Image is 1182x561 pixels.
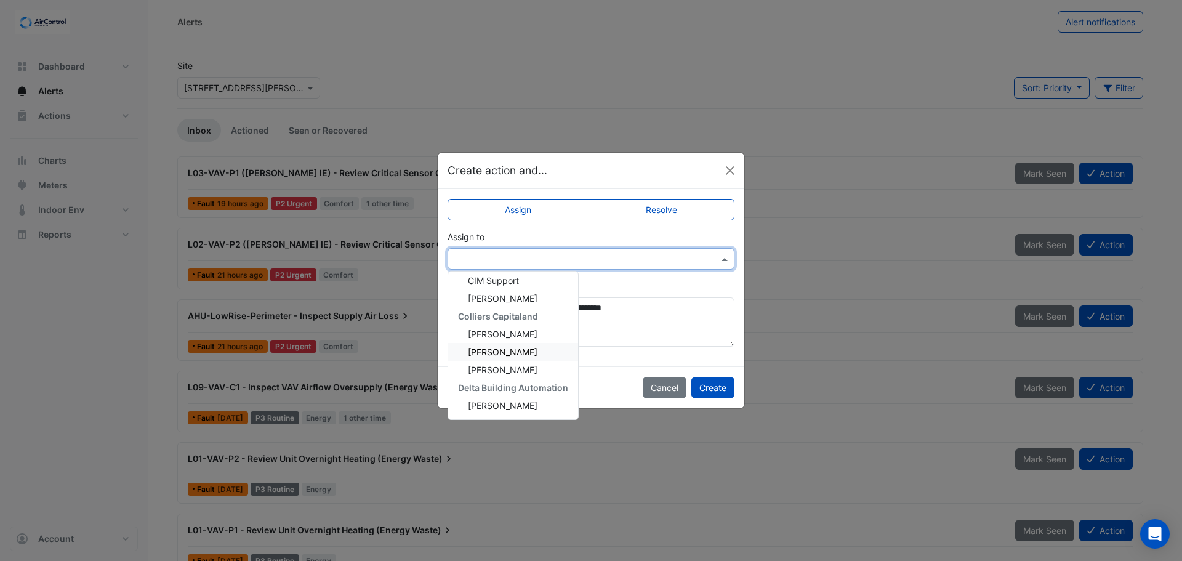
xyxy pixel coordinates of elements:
[589,199,735,220] label: Resolve
[458,382,568,393] span: Delta Building Automation
[1140,519,1170,549] div: Open Intercom Messenger
[468,329,537,339] span: [PERSON_NAME]
[448,230,484,243] label: Assign to
[643,377,686,398] button: Cancel
[458,311,538,321] span: Colliers Capitaland
[448,199,589,220] label: Assign
[468,275,519,286] span: CIM Support
[721,161,739,180] button: Close
[691,377,734,398] button: Create
[448,272,578,419] div: Options List
[468,347,537,357] span: [PERSON_NAME]
[448,163,547,179] h5: Create action and...
[468,293,537,304] span: [PERSON_NAME]
[468,365,537,375] span: [PERSON_NAME]
[468,400,537,411] span: [PERSON_NAME]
